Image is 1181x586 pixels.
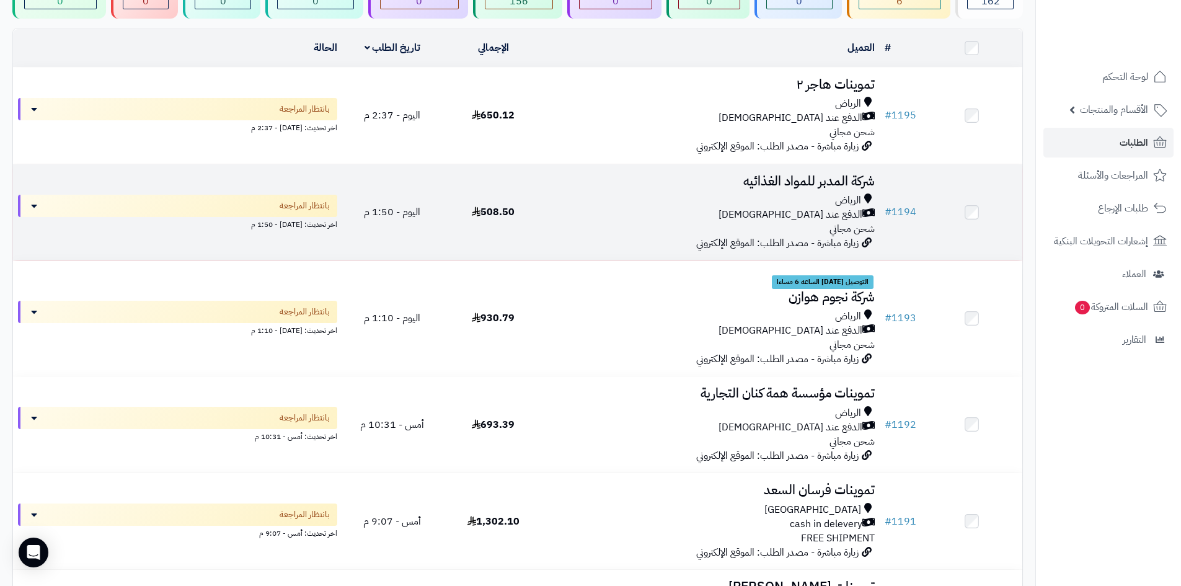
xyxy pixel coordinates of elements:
a: #1193 [885,311,916,326]
span: الرياض [835,309,861,324]
span: شحن مجاني [829,125,875,140]
a: #1195 [885,108,916,123]
span: شحن مجاني [829,337,875,352]
span: إشعارات التحويلات البنكية [1054,233,1148,250]
span: 0 [1075,301,1090,314]
a: الإجمالي [478,40,509,55]
span: الرياض [835,97,861,111]
span: بانتظار المراجعة [280,412,330,424]
div: اخر تحديث: أمس - 9:07 م [18,526,337,539]
div: Open Intercom Messenger [19,538,48,567]
span: الرياض [835,193,861,208]
span: السلات المتروكة [1074,298,1148,316]
span: الطلبات [1120,134,1148,151]
span: 693.39 [472,417,515,432]
span: زيارة مباشرة - مصدر الطلب: الموقع الإلكتروني [696,545,859,560]
span: طلبات الإرجاع [1098,200,1148,217]
span: اليوم - 2:37 م [364,108,420,123]
h3: شركة نجوم هوازن [549,290,875,304]
span: لوحة التحكم [1102,68,1148,86]
span: بانتظار المراجعة [280,306,330,318]
a: #1194 [885,205,916,220]
span: التوصيل [DATE] الساعه 6 مساءا [772,275,874,289]
a: السلات المتروكة0 [1043,292,1174,322]
span: زيارة مباشرة - مصدر الطلب: الموقع الإلكتروني [696,139,859,154]
a: # [885,40,891,55]
a: الحالة [314,40,337,55]
span: # [885,205,891,220]
span: الدفع عند [DEMOGRAPHIC_DATA] [719,111,862,125]
span: cash in delevery [790,517,862,531]
span: الدفع عند [DEMOGRAPHIC_DATA] [719,324,862,338]
span: الدفع عند [DEMOGRAPHIC_DATA] [719,208,862,222]
a: العميل [847,40,875,55]
h3: شركة المدبر للمواد الغذائيه [549,174,875,189]
a: #1192 [885,417,916,432]
img: logo-2.png [1097,33,1169,60]
span: التقارير [1123,331,1146,348]
span: اليوم - 1:50 م [364,205,420,220]
span: [GEOGRAPHIC_DATA] [764,503,861,517]
span: اليوم - 1:10 م [364,311,420,326]
span: زيارة مباشرة - مصدر الطلب: الموقع الإلكتروني [696,448,859,463]
span: 508.50 [472,205,515,220]
span: 930.79 [472,311,515,326]
a: الطلبات [1043,128,1174,158]
h3: تموينات هاجر ٢ [549,78,875,92]
a: التقارير [1043,325,1174,355]
div: اخر تحديث: [DATE] - 2:37 م [18,120,337,133]
span: # [885,417,891,432]
span: المراجعات والأسئلة [1078,167,1148,184]
a: المراجعات والأسئلة [1043,161,1174,190]
span: شحن مجاني [829,434,875,449]
span: # [885,108,891,123]
span: # [885,311,891,326]
a: تاريخ الطلب [365,40,421,55]
h3: تموينات مؤسسة همة كنان التجارية [549,386,875,401]
span: شحن مجاني [829,221,875,236]
span: بانتظار المراجعة [280,200,330,212]
a: #1191 [885,514,916,529]
span: بانتظار المراجعة [280,103,330,115]
a: طلبات الإرجاع [1043,193,1174,223]
div: اخر تحديث: أمس - 10:31 م [18,429,337,442]
span: 650.12 [472,108,515,123]
span: أمس - 9:07 م [363,514,421,529]
a: إشعارات التحويلات البنكية [1043,226,1174,256]
span: FREE SHIPMENT [801,531,875,546]
span: # [885,514,891,529]
span: العملاء [1122,265,1146,283]
span: الأقسام والمنتجات [1080,101,1148,118]
a: العملاء [1043,259,1174,289]
span: أمس - 10:31 م [360,417,424,432]
span: 1,302.10 [467,514,520,529]
div: اخر تحديث: [DATE] - 1:50 م [18,217,337,230]
div: اخر تحديث: [DATE] - 1:10 م [18,323,337,336]
span: بانتظار المراجعة [280,508,330,521]
a: لوحة التحكم [1043,62,1174,92]
span: زيارة مباشرة - مصدر الطلب: الموقع الإلكتروني [696,236,859,251]
h3: تموينات فرسان السعد [549,483,875,497]
span: زيارة مباشرة - مصدر الطلب: الموقع الإلكتروني [696,352,859,366]
span: الرياض [835,406,861,420]
span: الدفع عند [DEMOGRAPHIC_DATA] [719,420,862,435]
